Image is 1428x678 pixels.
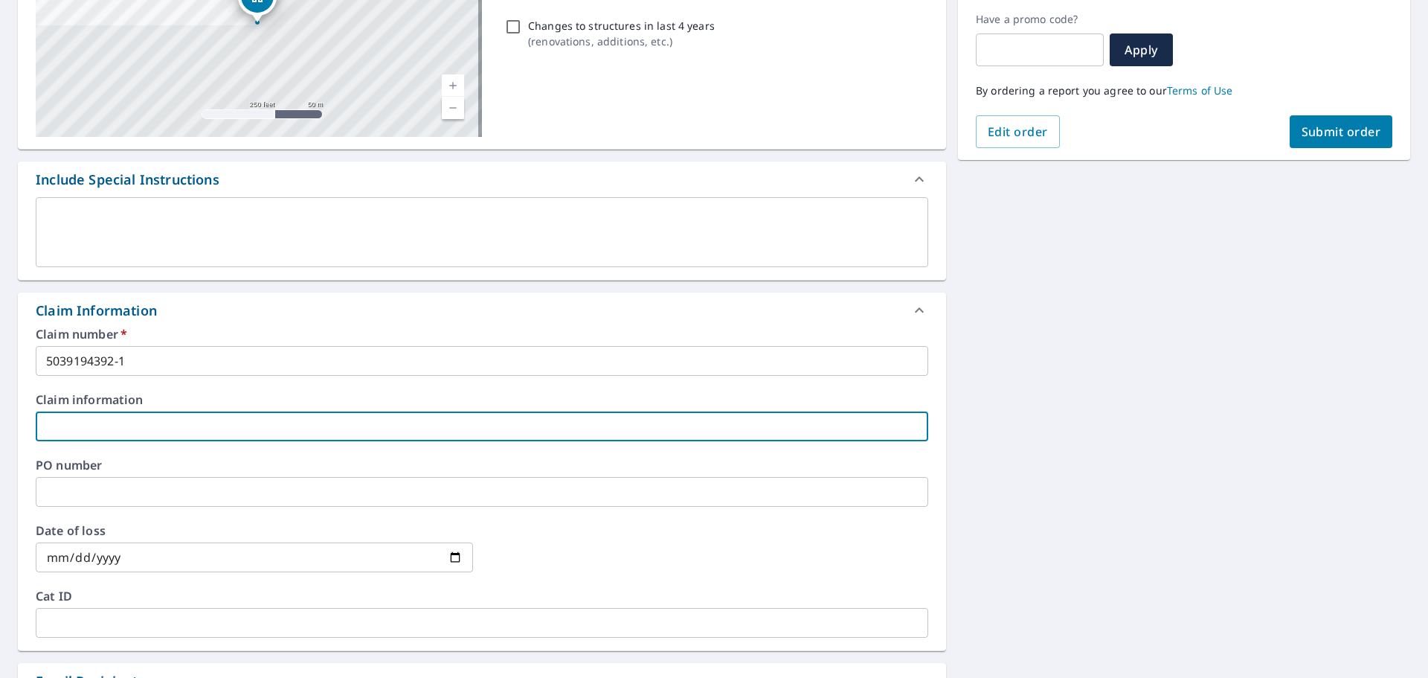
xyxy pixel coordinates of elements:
span: Edit order [988,124,1048,140]
button: Apply [1110,33,1173,66]
p: By ordering a report you agree to our [976,84,1392,97]
div: Include Special Instructions [18,161,946,197]
label: Have a promo code? [976,13,1104,26]
label: Date of loss [36,525,473,537]
span: Apply [1122,42,1161,58]
p: ( renovations, additions, etc. ) [528,33,715,49]
a: Terms of Use [1167,83,1233,97]
div: Include Special Instructions [36,170,219,190]
p: Changes to structures in last 4 years [528,18,715,33]
button: Submit order [1290,115,1393,148]
span: Submit order [1302,124,1381,140]
a: Current Level 17, Zoom In [442,74,464,97]
label: Claim number [36,328,928,340]
div: Claim Information [36,301,157,321]
label: Cat ID [36,590,928,602]
label: PO number [36,459,928,471]
button: Edit order [976,115,1060,148]
div: Claim Information [18,292,946,328]
a: Current Level 17, Zoom Out [442,97,464,119]
label: Claim information [36,394,928,406]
